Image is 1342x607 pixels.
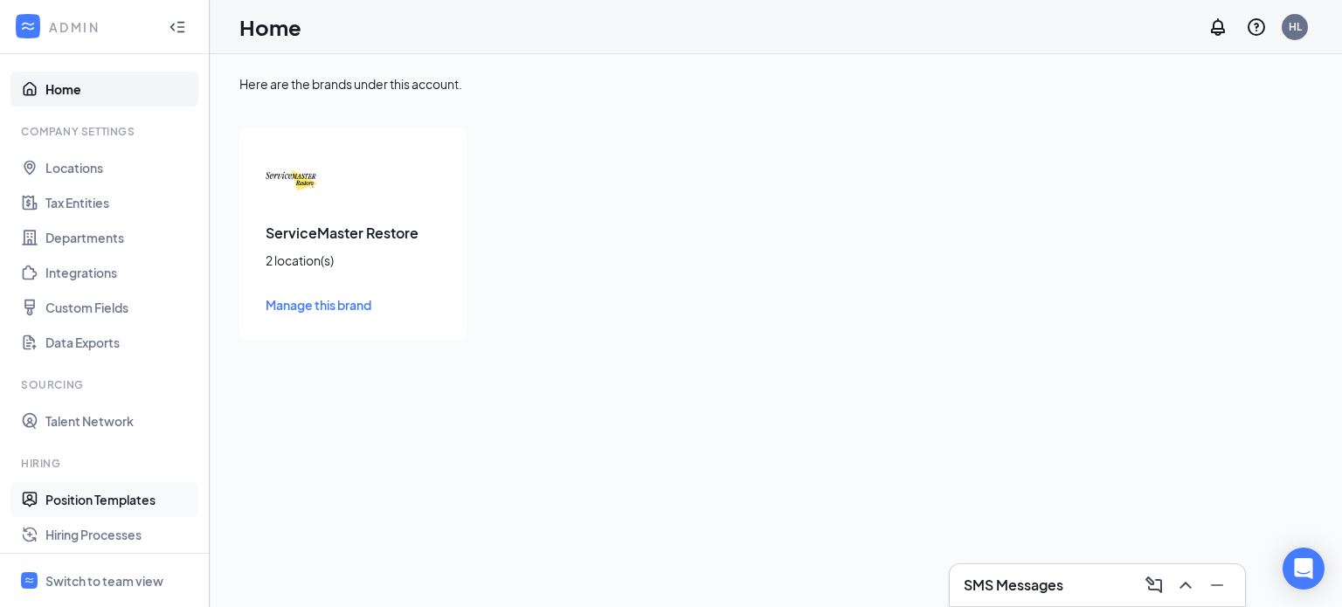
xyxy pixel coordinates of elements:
a: Talent Network [45,404,195,438]
h3: ServiceMaster Restore [266,224,440,243]
div: Switch to team view [45,572,163,590]
div: Company Settings [21,124,191,139]
div: Here are the brands under this account. [239,75,1312,93]
a: Data Exports [45,325,195,360]
a: Locations [45,150,195,185]
div: Open Intercom Messenger [1283,548,1325,590]
a: Manage this brand [266,295,440,314]
div: 2 location(s) [266,252,440,269]
a: Position Templates [45,482,195,517]
a: Tax Entities [45,185,195,220]
a: Home [45,72,195,107]
h1: Home [239,12,301,42]
svg: QuestionInfo [1246,17,1267,38]
a: Evaluation Plan [45,552,195,587]
svg: Minimize [1207,575,1228,596]
h3: SMS Messages [964,576,1063,595]
svg: ChevronUp [1175,575,1196,596]
span: Manage this brand [266,297,371,313]
img: ServiceMaster Restore logo [266,154,318,206]
a: Departments [45,220,195,255]
div: HL [1289,19,1302,34]
a: Custom Fields [45,290,195,325]
svg: WorkstreamLogo [19,17,37,35]
a: Hiring Processes [45,517,195,552]
button: ComposeMessage [1140,571,1168,599]
svg: Collapse [169,18,186,36]
div: Hiring [21,456,191,471]
svg: Notifications [1207,17,1228,38]
svg: WorkstreamLogo [24,575,35,586]
svg: ComposeMessage [1144,575,1165,596]
a: Integrations [45,255,195,290]
button: Minimize [1203,571,1231,599]
div: ADMIN [49,18,153,36]
div: Sourcing [21,377,191,392]
button: ChevronUp [1172,571,1200,599]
